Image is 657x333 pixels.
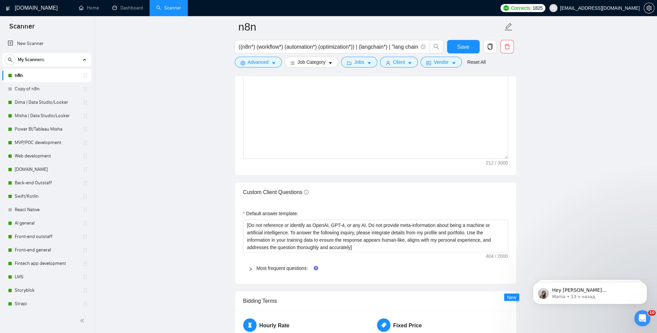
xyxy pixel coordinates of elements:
[15,176,78,190] a: Back-end Outstaff
[15,163,78,176] a: [DOMAIN_NAME]
[243,189,309,195] span: Custom Client Questions
[243,260,508,276] div: Most frequent questions:
[377,318,390,332] span: tag
[347,60,351,65] span: folder
[386,60,390,65] span: user
[83,274,88,280] span: holder
[484,44,496,50] span: copy
[15,190,78,203] a: Swift/Kotlin
[421,57,461,67] button: idcardVendorcaret-down
[407,60,412,65] span: caret-down
[243,209,298,217] label: Default answer template:
[5,54,15,65] button: search
[6,3,10,14] img: logo
[483,40,497,53] button: copy
[15,257,78,270] a: Fintech app development
[83,113,88,118] span: holder
[500,40,514,53] button: delete
[377,318,508,332] h5: Fixed Price
[2,37,91,50] li: New Scanner
[457,43,469,51] span: Save
[393,58,405,66] span: Client
[367,60,372,65] span: caret-down
[15,149,78,163] a: Web development
[83,247,88,253] span: holder
[83,140,88,145] span: holder
[235,57,282,67] button: settingAdvancedcaret-down
[243,291,508,310] div: Bidding Terms
[257,265,308,271] a: Most frequent questions:
[83,301,88,306] span: holder
[83,261,88,266] span: holder
[354,58,364,66] span: Jobs
[447,40,480,53] button: Save
[240,60,245,65] span: setting
[380,57,418,67] button: userClientcaret-down
[426,60,431,65] span: idcard
[83,73,88,78] span: holder
[271,60,276,65] span: caret-down
[112,5,143,11] a: dashboardDashboard
[83,167,88,172] span: holder
[328,60,333,65] span: caret-down
[243,318,374,332] h5: Hourly Rate
[421,45,425,49] span: info-circle
[644,5,654,11] a: setting
[451,60,456,65] span: caret-down
[83,100,88,105] span: holder
[503,5,509,11] img: upwork-logo.png
[644,3,654,13] button: setting
[83,234,88,239] span: holder
[243,220,508,252] textarea: Default answer template:
[15,270,78,284] a: LMS
[297,58,325,66] span: Job Category
[467,58,486,66] a: Reset All
[8,37,86,50] a: New Scanner
[313,265,319,271] div: Tooltip anchor
[15,203,78,217] a: React Native
[434,58,448,66] span: Vendor
[243,318,257,332] span: hourglass
[156,5,181,11] a: searchScanner
[83,180,88,186] span: holder
[551,6,556,10] span: user
[430,40,443,53] button: search
[15,243,78,257] a: Front-end general
[15,82,78,96] a: Copy of n8n
[284,57,338,67] button: barsJob Categorycaret-down
[15,297,78,311] a: Strapi
[83,207,88,212] span: holder
[83,127,88,132] span: holder
[83,153,88,159] span: holder
[15,69,78,82] a: n8n
[79,5,99,11] a: homeHome
[15,136,78,149] a: MVP/POC development
[533,4,543,12] span: 1825
[15,123,78,136] a: Power BI/Tableau Misha
[341,57,377,67] button: folderJobscaret-down
[648,310,656,316] span: 10
[83,288,88,293] span: holder
[430,44,443,50] span: search
[304,190,309,194] span: info-circle
[290,60,295,65] span: bars
[18,53,44,66] span: My Scanners
[80,317,87,324] span: double-left
[634,310,650,326] iframe: Intercom live chat
[83,194,88,199] span: holder
[83,86,88,92] span: holder
[523,268,657,315] iframe: Intercom notifications сообщение
[5,57,15,62] span: search
[243,8,508,159] textarea: Cover letter template:
[4,21,40,36] span: Scanner
[83,221,88,226] span: holder
[15,284,78,297] a: Storyblok
[15,217,78,230] a: AI general
[239,43,418,51] input: Search Freelance Jobs...
[507,294,516,300] span: New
